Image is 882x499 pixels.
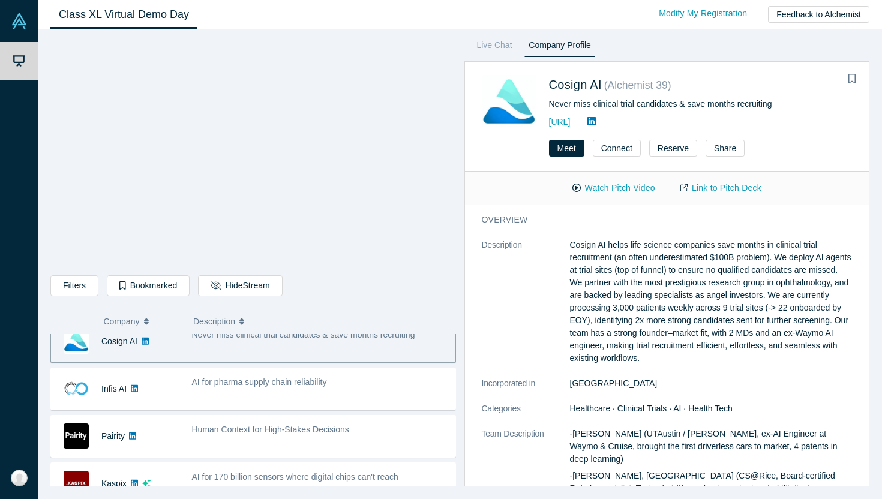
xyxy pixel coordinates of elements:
[51,39,455,266] iframe: Alchemist Class XL Demo Day: Vault
[473,38,517,57] a: Live Chat
[549,78,602,91] a: Cosign AI
[50,1,197,29] a: Class XL Virtual Demo Day
[192,425,349,434] span: Human Context for High-Stakes Decisions
[570,470,853,495] p: -[PERSON_NAME], [GEOGRAPHIC_DATA] (CS@Rice, Board-certified Rehab specialist, Trained at #1 acade...
[104,309,181,334] button: Company
[649,140,697,157] button: Reserve
[192,377,327,387] span: AI for pharma supply chain reliability
[768,6,869,23] button: Feedback to Alchemist
[524,38,595,57] a: Company Profile
[193,309,448,334] button: Description
[101,384,127,393] a: Infis AI
[192,330,415,339] span: Never miss clinical trial candidates & save months recruiting
[192,472,398,482] span: AI for 170 billion sensors where digital chips can't reach
[107,275,190,296] button: Bookmarked
[560,178,668,199] button: Watch Pitch Video
[64,471,89,496] img: Kaspix's Logo
[482,377,570,402] dt: Incorporated in
[64,376,89,401] img: Infis AI's Logo
[706,140,745,157] button: Share
[570,404,733,413] span: Healthcare · Clinical Trials · AI · Health Tech
[570,377,853,390] dd: [GEOGRAPHIC_DATA]
[593,140,641,157] button: Connect
[482,239,570,377] dt: Description
[668,178,774,199] a: Link to Pitch Deck
[198,275,282,296] button: HideStream
[549,117,571,127] a: [URL]
[549,140,584,157] button: Meet
[482,402,570,428] dt: Categories
[64,423,89,449] img: Pairity's Logo
[64,329,89,354] img: Cosign AI's Logo
[844,71,860,88] button: Bookmark
[570,428,853,465] p: -[PERSON_NAME] (UTAustin / [PERSON_NAME], ex-AI Engineer at Waymo & Cruise, brought the first dri...
[604,79,671,91] small: ( Alchemist 39 )
[101,336,137,346] a: Cosign AI
[482,214,836,226] h3: overview
[193,309,235,334] span: Description
[549,98,853,110] div: Never miss clinical trial candidates & save months recruiting
[101,479,127,488] a: Kaspix
[11,470,28,486] img: Ashley Huang's Account
[646,3,760,24] a: Modify My Registration
[570,239,853,365] p: Cosign AI helps life science companies save months in clinical trial recruitment (an often undere...
[482,75,536,130] img: Cosign AI's Logo
[11,13,28,29] img: Alchemist Vault Logo
[50,275,98,296] button: Filters
[104,309,140,334] span: Company
[142,479,151,488] svg: dsa ai sparkles
[101,431,125,441] a: Pairity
